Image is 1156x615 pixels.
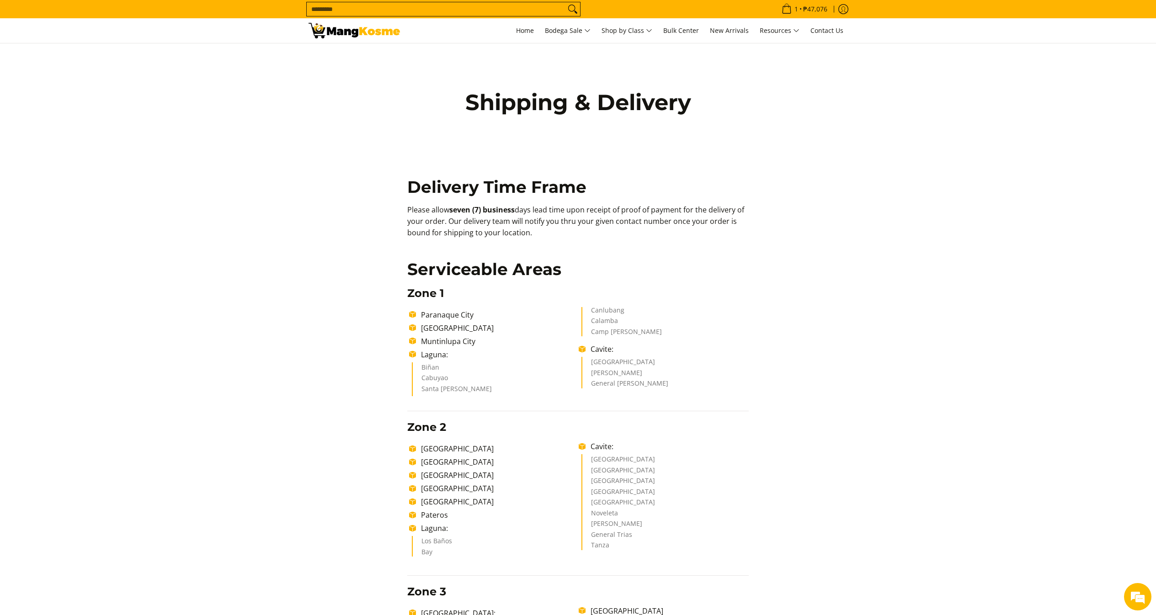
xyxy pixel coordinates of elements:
[416,470,579,481] li: [GEOGRAPHIC_DATA]
[793,6,799,12] span: 1
[591,520,740,531] li: [PERSON_NAME]
[416,523,579,534] li: Laguna:
[407,286,749,300] h3: Zone 1
[659,18,703,43] a: Bulk Center
[421,310,474,320] span: Paranaque City
[421,538,570,549] li: Los Baños
[760,25,799,37] span: Resources
[407,259,749,280] h2: Serviceable Areas
[602,25,652,37] span: Shop by Class
[591,477,740,488] li: [GEOGRAPHIC_DATA]
[810,26,843,35] span: Contact Us
[416,509,579,520] li: Pateros
[421,375,570,386] li: Cabuyao
[407,177,749,197] h2: Delivery Time Frame
[545,25,591,37] span: Bodega Sale
[802,6,829,12] span: ₱47,076
[663,26,699,35] span: Bulk Center
[591,307,740,318] li: Canlubang
[511,18,538,43] a: Home
[446,89,711,116] h1: Shipping & Delivery
[591,467,740,478] li: [GEOGRAPHIC_DATA]
[309,23,400,38] img: Shipping &amp; Delivery Page l Mang Kosme: Home Appliances Warehouse Sale!
[597,18,657,43] a: Shop by Class
[806,18,848,43] a: Contact Us
[416,336,579,347] li: Muntinlupa City
[779,4,830,14] span: •
[710,26,749,35] span: New Arrivals
[591,488,740,499] li: [GEOGRAPHIC_DATA]
[591,510,740,521] li: Noveleta
[591,318,740,329] li: Calamba
[586,441,748,452] li: Cavite:
[755,18,804,43] a: Resources
[591,359,740,370] li: [GEOGRAPHIC_DATA]
[421,364,570,375] li: Biñan
[407,420,749,434] h3: Zone 2
[416,483,579,494] li: [GEOGRAPHIC_DATA]
[591,370,740,381] li: [PERSON_NAME]
[591,456,740,467] li: [GEOGRAPHIC_DATA]
[565,2,580,16] button: Search
[416,323,579,334] li: [GEOGRAPHIC_DATA]
[421,386,570,397] li: Santa [PERSON_NAME]
[591,329,740,337] li: Camp [PERSON_NAME]
[591,542,740,550] li: Tanza
[449,205,515,215] b: seven (7) business
[421,549,570,557] li: Bay
[407,204,749,247] p: Please allow days lead time upon receipt of proof of payment for the delivery of your order. Our ...
[705,18,753,43] a: New Arrivals
[407,585,749,599] h3: Zone 3
[416,443,579,454] li: [GEOGRAPHIC_DATA]
[591,531,740,542] li: General Trias
[409,18,848,43] nav: Main Menu
[416,456,579,467] li: [GEOGRAPHIC_DATA]
[516,26,534,35] span: Home
[591,499,740,510] li: [GEOGRAPHIC_DATA]
[416,496,579,507] li: [GEOGRAPHIC_DATA]
[540,18,595,43] a: Bodega Sale
[586,344,748,355] li: Cavite:
[591,380,740,388] li: General [PERSON_NAME]
[416,349,579,360] li: Laguna:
